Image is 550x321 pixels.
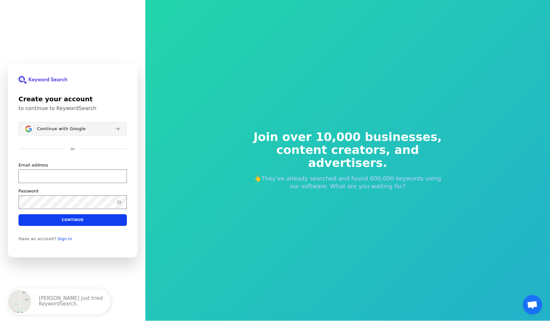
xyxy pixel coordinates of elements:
span: Join over 10,000 businesses, [249,130,446,143]
a: Sign in [58,236,72,241]
button: Sign in with GoogleContinue with Google [18,122,127,136]
img: KeywordSearch [18,76,67,84]
p: to continue to KeywordSearch [18,105,127,112]
img: United States [8,290,31,313]
img: Sign in with Google [25,126,32,132]
h1: Create your account [18,94,127,104]
span: Have an account? [18,236,56,241]
span: Continue with Google [37,126,86,131]
span: content creators, and advertisers. [249,143,446,169]
p: or [70,146,75,152]
button: Show password [115,198,123,206]
label: Email address [18,162,48,168]
button: Continue [18,214,127,226]
a: Открытый чат [523,295,542,315]
p: [PERSON_NAME] just tried KeywordSearch. [39,296,104,307]
label: Password [18,188,38,194]
p: 👆They've already searched and found 600,000 keywords using our software. What are you waiting for? [249,175,446,190]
